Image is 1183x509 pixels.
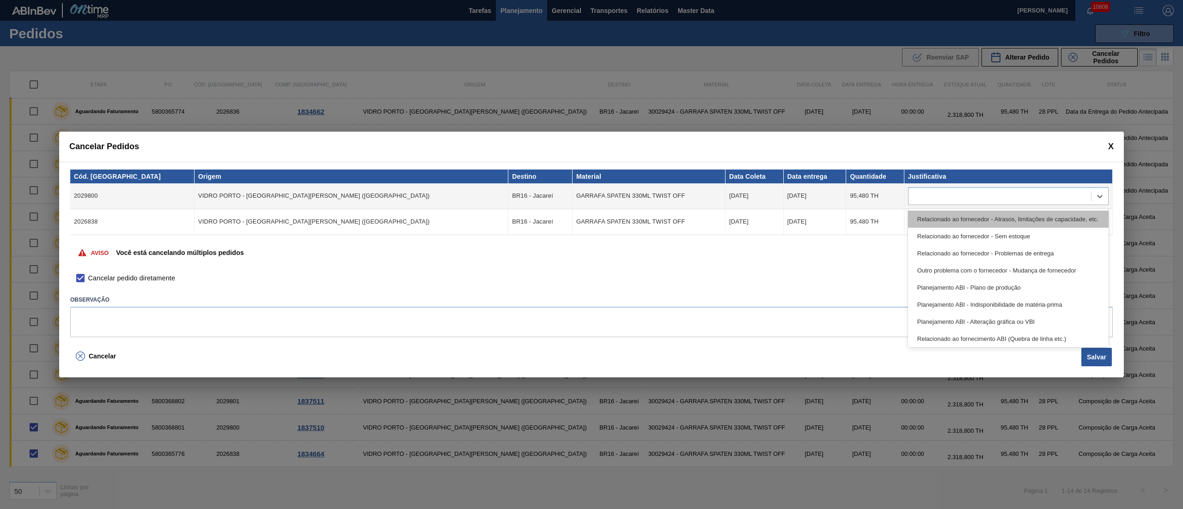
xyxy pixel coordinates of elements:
th: Destino [508,170,573,183]
div: Relacionado ao fornecedor - Atrasos, limitações de capacidade, etc. [908,211,1109,228]
button: Salvar [1081,348,1112,366]
td: 95,480 TH [846,183,904,209]
div: Outro problema com o fornecedor - Mudança de fornecedor [908,262,1109,279]
td: BR16 - Jacareí [508,209,573,235]
td: 2026838 [70,209,195,235]
div: Relacionado ao fornecedor - Sem estoque [908,228,1109,245]
th: Quantidade [846,170,904,183]
td: GARRAFA SPATEN 330ML TWIST OFF [573,183,726,209]
td: [DATE] [784,183,847,209]
div: Planejamento ABI - Alteração gráfica ou VBI [908,313,1109,330]
th: Origem [195,170,508,183]
td: [DATE] [726,209,784,235]
th: Material [573,170,726,183]
td: [DATE] [784,209,847,235]
th: Data Coleta [726,170,784,183]
td: GARRAFA SPATEN 330ML TWIST OFF [573,209,726,235]
button: Cancelar [70,347,122,365]
td: VIDRO PORTO - [GEOGRAPHIC_DATA][PERSON_NAME] ([GEOGRAPHIC_DATA]) [195,183,508,209]
div: Relacionado ao fornecedor - Problemas de entrega [908,245,1109,262]
td: 2029800 [70,183,195,209]
th: Justificativa [904,170,1113,183]
td: [DATE] [726,183,784,209]
label: Observação [70,293,1113,307]
span: Cancelar [89,352,116,360]
td: VIDRO PORTO - [GEOGRAPHIC_DATA][PERSON_NAME] ([GEOGRAPHIC_DATA]) [195,209,508,235]
td: BR16 - Jacareí [508,183,573,209]
div: Planejamento ABI - Indisponibilidade de matéria-prima [908,296,1109,313]
span: Cancelar pedido diretamente [88,273,175,284]
div: Relacionado ao fornecimento ABI (Quebra de linha etc.) [908,330,1109,347]
div: Planejamento ABI - Plano de produção [908,279,1109,296]
td: 95,480 TH [846,209,904,235]
th: Data entrega [784,170,847,183]
p: Você está cancelando múltiplos pedidos [116,249,244,256]
span: Cancelar Pedidos [69,142,139,151]
th: Cód. [GEOGRAPHIC_DATA] [70,170,195,183]
p: Aviso [91,249,109,256]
